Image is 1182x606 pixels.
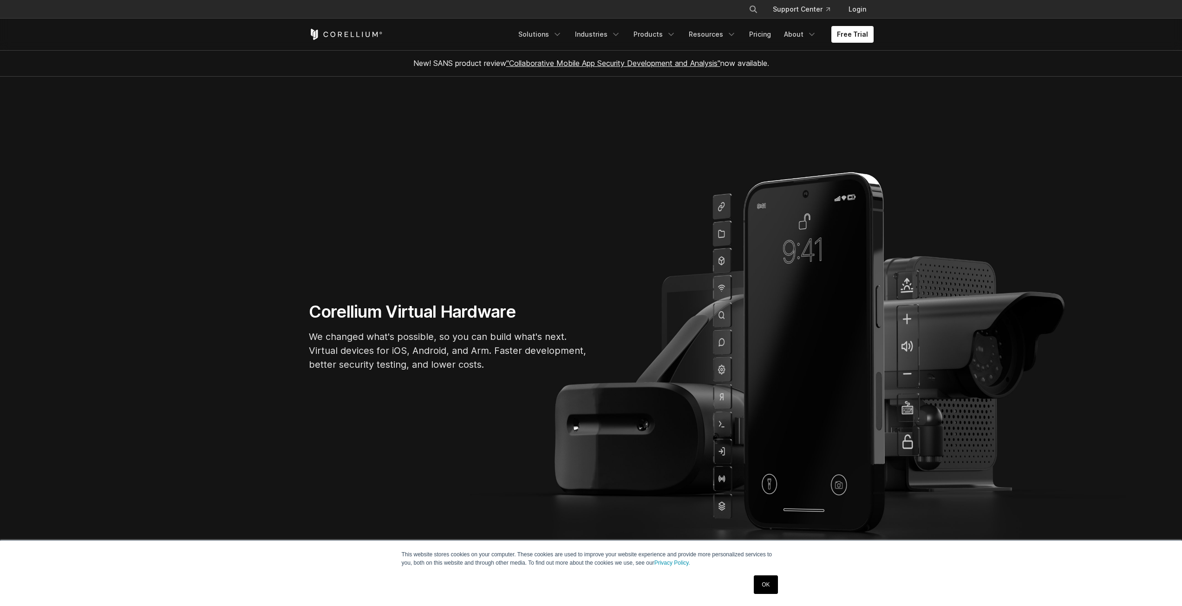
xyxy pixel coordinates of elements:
p: This website stores cookies on your computer. These cookies are used to improve your website expe... [402,550,781,567]
a: Products [628,26,681,43]
button: Search [745,1,762,18]
a: Corellium Home [309,29,383,40]
a: "Collaborative Mobile App Security Development and Analysis" [506,59,720,68]
p: We changed what's possible, so you can build what's next. Virtual devices for iOS, Android, and A... [309,330,588,371]
a: Privacy Policy. [654,560,690,566]
a: Free Trial [831,26,874,43]
span: New! SANS product review now available. [413,59,769,68]
a: Pricing [744,26,777,43]
a: Industries [569,26,626,43]
a: Login [841,1,874,18]
a: Resources [683,26,742,43]
a: OK [754,575,777,594]
a: Solutions [513,26,568,43]
h1: Corellium Virtual Hardware [309,301,588,322]
div: Navigation Menu [513,26,874,43]
a: Support Center [765,1,837,18]
a: About [778,26,822,43]
div: Navigation Menu [738,1,874,18]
